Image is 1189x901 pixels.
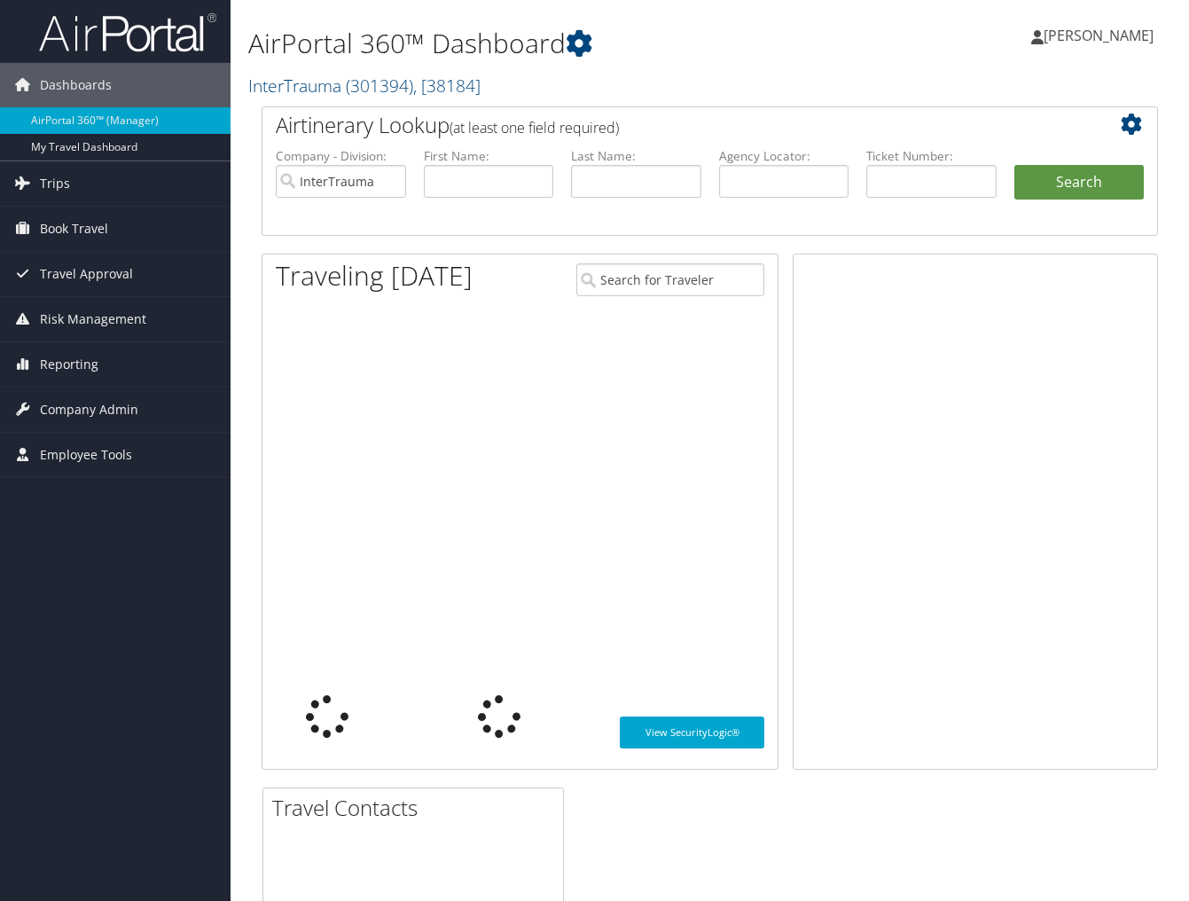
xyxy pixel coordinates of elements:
span: Book Travel [40,207,108,251]
a: InterTrauma [248,74,481,98]
span: , [ 38184 ] [413,74,481,98]
label: First Name: [424,147,554,165]
span: Dashboards [40,63,112,107]
span: Trips [40,161,70,206]
label: Agency Locator: [719,147,849,165]
h1: Traveling [DATE] [276,257,473,294]
button: Search [1014,165,1145,200]
h1: AirPortal 360™ Dashboard [248,25,864,62]
span: Travel Approval [40,252,133,296]
span: Employee Tools [40,433,132,477]
span: Reporting [40,342,98,387]
span: (at least one field required) [450,118,619,137]
label: Last Name: [571,147,701,165]
label: Ticket Number: [866,147,997,165]
a: View SecurityLogic® [620,717,765,748]
span: ( 301394 ) [346,74,413,98]
span: [PERSON_NAME] [1044,26,1154,45]
input: Search for Traveler [576,263,764,296]
label: Company - Division: [276,147,406,165]
a: [PERSON_NAME] [1031,9,1171,62]
span: Risk Management [40,297,146,341]
h2: Airtinerary Lookup [276,110,1069,140]
h2: Travel Contacts [272,793,563,823]
span: Company Admin [40,388,138,432]
img: airportal-logo.png [39,12,216,53]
